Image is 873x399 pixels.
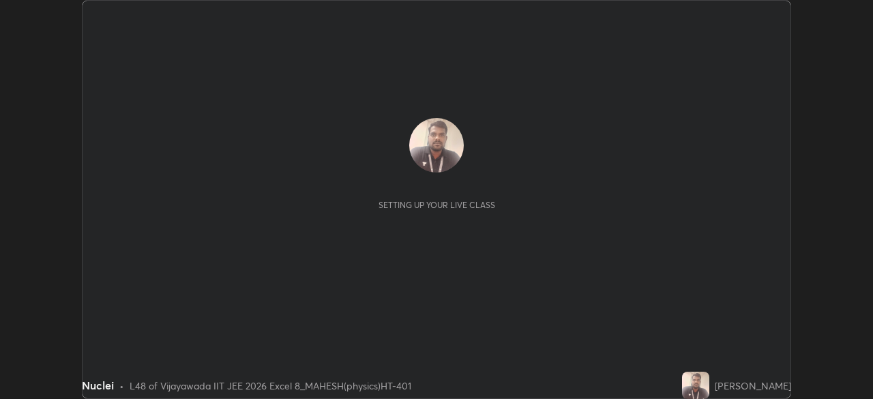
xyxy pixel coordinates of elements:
div: Setting up your live class [379,200,495,210]
div: [PERSON_NAME] [715,379,791,393]
div: Nuclei [82,377,114,394]
img: f7dda54eb330425e940b2529e69b6b73.jpg [409,118,464,173]
img: f7dda54eb330425e940b2529e69b6b73.jpg [682,372,709,399]
div: • [119,379,124,393]
div: L48 of Vijayawada IIT JEE 2026 Excel 8_MAHESH(physics)HT-401 [130,379,411,393]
